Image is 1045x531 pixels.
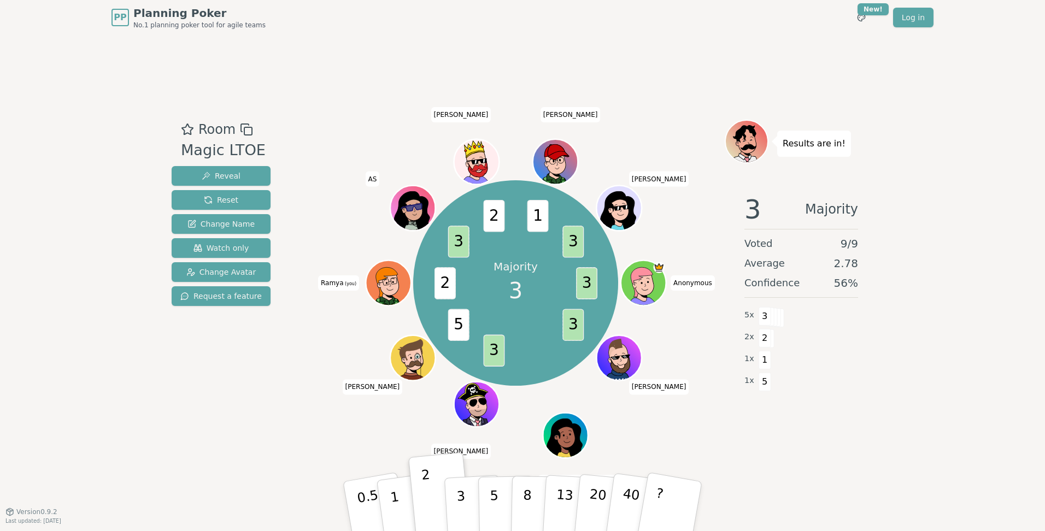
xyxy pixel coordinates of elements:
[653,262,665,273] span: Anonymous is the host
[180,291,262,302] span: Request a feature
[744,275,800,291] span: Confidence
[759,307,771,326] span: 3
[318,275,359,291] span: Click to change your name
[114,11,126,24] span: PP
[172,214,271,234] button: Change Name
[172,286,271,306] button: Request a feature
[834,275,858,291] span: 56 %
[805,196,858,222] span: Majority
[562,226,584,257] span: 3
[172,262,271,282] button: Change Avatar
[5,518,61,524] span: Last updated: [DATE]
[841,236,858,251] span: 9 / 9
[421,467,435,527] p: 2
[629,172,689,187] span: Click to change your name
[538,475,623,490] span: Click to change your name
[202,170,240,181] span: Reveal
[893,8,934,27] a: Log in
[434,267,455,299] span: 2
[172,166,271,186] button: Reveal
[527,200,548,232] span: 1
[187,219,255,229] span: Change Name
[448,226,469,257] span: 3
[431,444,491,459] span: Click to change your name
[343,379,403,394] span: Click to change your name
[783,136,846,151] p: Results are in!
[181,120,194,139] button: Add as favourite
[671,275,715,291] span: Click to change your name
[629,379,689,394] span: Click to change your name
[181,139,266,162] div: Magic LTOE
[744,236,773,251] span: Voted
[367,262,409,304] button: Click to change your avatar
[744,196,761,222] span: 3
[759,329,771,347] span: 2
[365,172,379,187] span: Click to change your name
[431,107,491,122] span: Click to change your name
[833,256,858,271] span: 2.78
[744,353,754,365] span: 1 x
[198,120,236,139] span: Room
[204,194,238,205] span: Reset
[133,21,266,29] span: No.1 planning poker tool for agile teams
[172,190,271,210] button: Reset
[483,334,504,366] span: 3
[16,508,57,516] span: Version 0.9.2
[759,373,771,391] span: 5
[744,331,754,343] span: 2 x
[562,309,584,340] span: 3
[494,259,538,274] p: Majority
[858,3,889,15] div: New!
[5,508,57,516] button: Version0.9.2
[483,200,504,232] span: 2
[133,5,266,21] span: Planning Poker
[193,243,249,253] span: Watch only
[744,375,754,387] span: 1 x
[344,281,357,286] span: (you)
[852,8,871,27] button: New!
[448,309,469,340] span: 5
[186,267,256,278] span: Change Avatar
[509,274,522,307] span: 3
[744,256,785,271] span: Average
[759,351,771,369] span: 1
[111,5,266,29] a: PPPlanning PokerNo.1 planning poker tool for agile teams
[744,309,754,321] span: 5 x
[541,107,601,122] span: Click to change your name
[172,238,271,258] button: Watch only
[576,267,597,299] span: 3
